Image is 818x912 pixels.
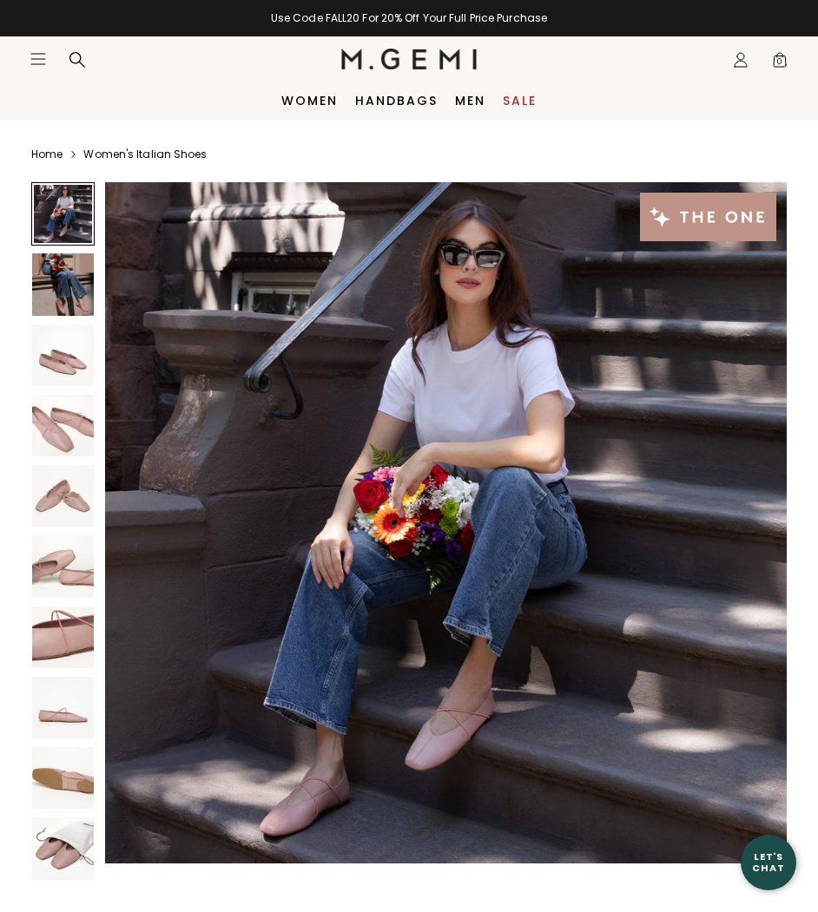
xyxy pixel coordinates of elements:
a: Men [455,94,485,108]
div: Let's Chat [741,851,796,873]
img: The Una [32,253,94,315]
a: Women [281,94,338,108]
img: The Una [32,465,94,527]
img: The Una [105,182,787,863]
span: 0 [771,55,788,72]
a: Sale [503,94,537,108]
img: The Una [32,677,94,738]
img: The Una [32,817,94,879]
a: Women's Italian Shoes [83,148,207,161]
img: M.Gemi [341,49,478,69]
img: The Una [32,607,94,668]
img: The One tag [640,193,776,241]
img: The Una [32,325,94,386]
a: Handbags [355,94,438,108]
a: Home [31,148,63,161]
img: The Una [32,535,94,597]
img: The Una [32,747,94,809]
img: The Una [32,395,94,456]
button: Open site menu [30,50,47,68]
